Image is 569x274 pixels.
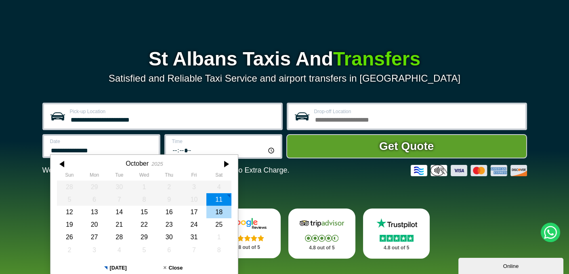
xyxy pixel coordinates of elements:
[181,244,206,256] div: 07 November 2025
[82,218,107,231] div: 20 October 2025
[107,206,132,218] div: 14 October 2025
[363,209,430,259] a: Trustpilot Stars 4.8 out of 5
[132,218,157,231] div: 22 October 2025
[57,244,82,256] div: 02 November 2025
[50,139,154,144] label: Date
[206,181,231,193] div: 04 October 2025
[181,181,206,193] div: 03 October 2025
[333,48,420,70] span: Transfers
[214,209,281,258] a: Google Stars 4.8 out of 5
[57,181,82,193] div: 28 September 2025
[156,244,181,256] div: 06 November 2025
[132,193,157,206] div: 08 October 2025
[107,172,132,180] th: Tuesday
[82,244,107,256] div: 03 November 2025
[132,172,157,180] th: Wednesday
[223,217,271,230] img: Google
[411,165,527,176] img: Credit And Debit Cards
[132,231,157,243] div: 29 October 2025
[82,231,107,243] div: 27 October 2025
[156,206,181,218] div: 16 October 2025
[82,181,107,193] div: 29 September 2025
[82,193,107,206] div: 06 October 2025
[156,218,181,231] div: 23 October 2025
[132,206,157,218] div: 15 October 2025
[107,181,132,193] div: 30 September 2025
[107,193,132,206] div: 07 October 2025
[132,244,157,256] div: 05 November 2025
[314,109,521,114] label: Drop-off Location
[181,231,206,243] div: 31 October 2025
[57,231,82,243] div: 26 October 2025
[107,244,132,256] div: 04 November 2025
[132,181,157,193] div: 01 October 2025
[305,235,338,242] img: Stars
[126,160,149,167] div: October
[380,235,414,242] img: Stars
[156,172,181,180] th: Thursday
[206,206,231,218] div: 18 October 2025
[297,243,346,253] p: 4.8 out of 5
[57,172,82,180] th: Sunday
[42,166,290,175] p: We Now Accept Card & Contactless Payment In
[82,206,107,218] div: 13 October 2025
[107,231,132,243] div: 28 October 2025
[181,193,206,206] div: 10 October 2025
[372,217,421,230] img: Trustpilot
[197,166,289,174] span: The Car at No Extra Charge.
[181,172,206,180] th: Friday
[70,109,276,114] label: Pick-up Location
[181,218,206,231] div: 24 October 2025
[231,235,264,241] img: Stars
[107,218,132,231] div: 21 October 2025
[206,218,231,231] div: 25 October 2025
[206,172,231,180] th: Saturday
[151,161,163,167] div: 2025
[298,217,346,230] img: Tripadvisor
[372,243,421,253] p: 4.8 out of 5
[42,49,527,69] h1: St Albans Taxis And
[82,172,107,180] th: Monday
[42,73,527,84] p: Satisfied and Reliable Taxi Service and airport transfers in [GEOGRAPHIC_DATA]
[286,134,527,158] button: Get Quote
[288,209,355,259] a: Tripadvisor Stars 4.8 out of 5
[156,231,181,243] div: 30 October 2025
[156,193,181,206] div: 09 October 2025
[57,206,82,218] div: 12 October 2025
[181,206,206,218] div: 17 October 2025
[206,231,231,243] div: 01 November 2025
[223,242,272,253] p: 4.8 out of 5
[206,193,231,206] div: 11 October 2025
[458,256,565,274] iframe: chat widget
[206,244,231,256] div: 08 November 2025
[156,181,181,193] div: 02 October 2025
[57,218,82,231] div: 19 October 2025
[57,193,82,206] div: 05 October 2025
[172,139,276,144] label: Time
